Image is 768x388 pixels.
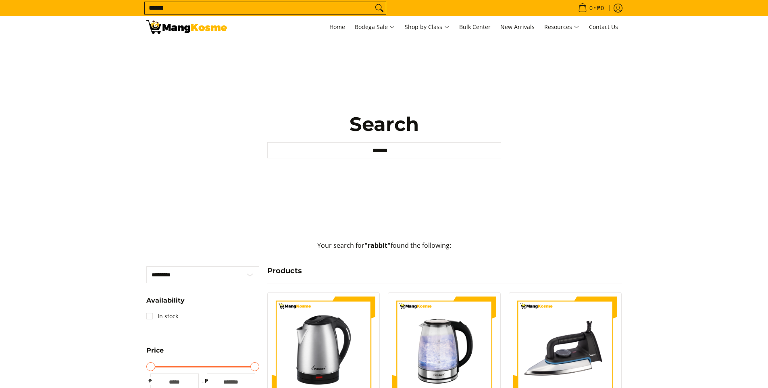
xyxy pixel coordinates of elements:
span: Bodega Sale [355,22,395,32]
span: New Arrivals [500,23,535,31]
span: Price [146,347,164,354]
h1: Search [267,112,501,136]
button: Search [373,2,386,14]
span: 0 [588,5,594,11]
strong: "rabbit" [364,241,391,250]
img: Search: 11 results found for &quot;rabbit&quot; | Mang Kosme [146,20,227,34]
summary: Open [146,297,185,310]
a: Bodega Sale [351,16,399,38]
a: Home [325,16,349,38]
span: ₱ [203,377,211,385]
span: Contact Us [589,23,618,31]
span: Availability [146,297,185,304]
span: Shop by Class [405,22,450,32]
summary: Open [146,347,164,360]
a: In stock [146,310,178,323]
span: ₱ [146,377,154,385]
a: Bulk Center [455,16,495,38]
span: Home [329,23,345,31]
h4: Products [267,266,622,276]
nav: Main Menu [235,16,622,38]
a: New Arrivals [496,16,539,38]
span: Resources [544,22,579,32]
span: Bulk Center [459,23,491,31]
a: Resources [540,16,583,38]
span: • [576,4,606,12]
span: ₱0 [596,5,605,11]
a: Shop by Class [401,16,454,38]
a: Contact Us [585,16,622,38]
p: Your search for found the following: [146,241,622,259]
